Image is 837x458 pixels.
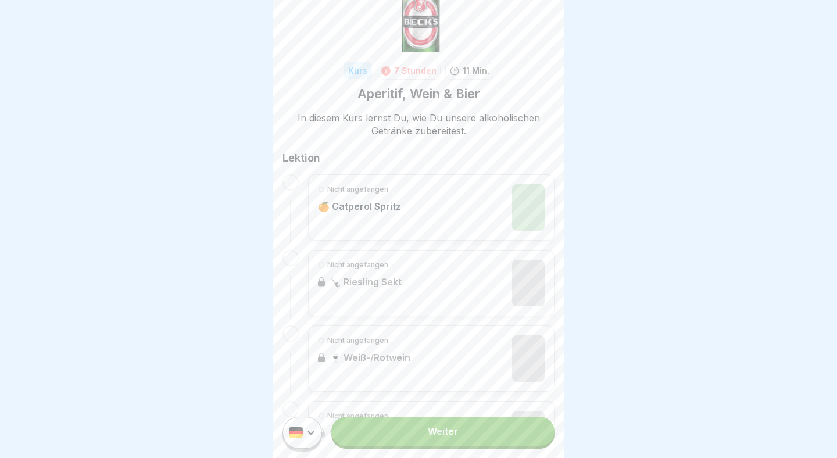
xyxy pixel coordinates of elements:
[463,65,489,77] p: 11 Min.
[327,184,388,195] p: Nicht angefangen
[394,65,437,77] div: 7 Stunden
[282,112,555,137] p: In diesem Kurs lernst Du, wie Du unsere alkoholischen Getränke zubereitest.
[344,62,372,79] div: Kurs
[357,85,480,102] h1: Aperitif, Wein & Bier
[331,417,555,446] a: Weiter
[318,201,401,212] p: 🍊 Catperol Spritz
[289,428,303,438] img: de.svg
[282,151,555,165] h2: Lektion
[318,184,545,231] a: Nicht angefangen🍊 Catperol Spritz
[512,184,545,231] img: yhu2jw1e07x8dklr29zskzeu.png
